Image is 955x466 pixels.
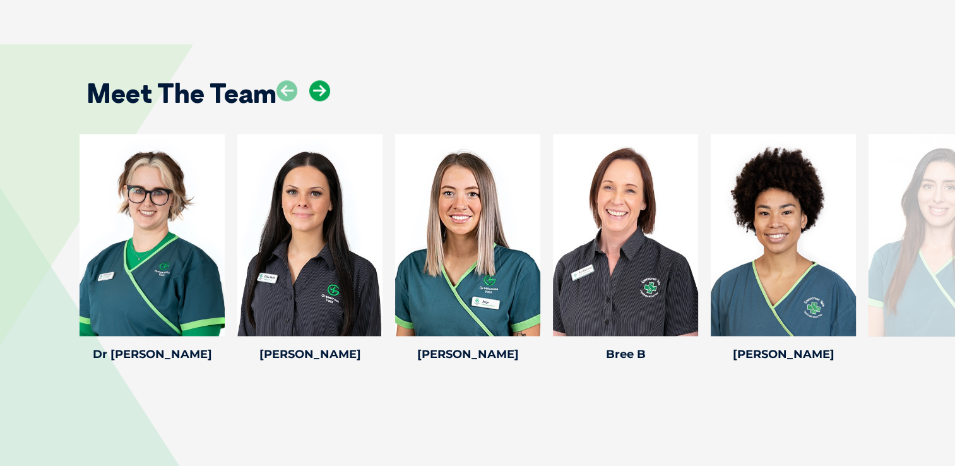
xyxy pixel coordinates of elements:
[395,349,540,360] h4: [PERSON_NAME]
[553,349,698,360] h4: Bree B
[237,349,383,360] h4: [PERSON_NAME]
[86,80,276,107] h2: Meet The Team
[80,349,225,360] h4: Dr [PERSON_NAME]
[711,349,856,360] h4: [PERSON_NAME]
